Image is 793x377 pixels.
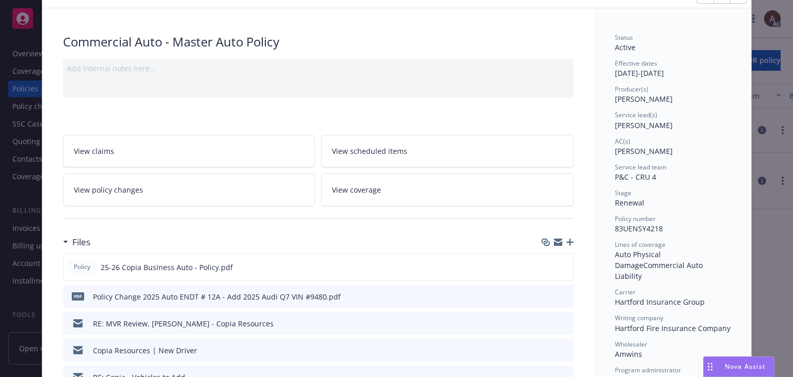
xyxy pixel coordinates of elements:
[615,137,630,146] span: AC(s)
[321,174,574,206] a: View coverage
[615,120,673,130] span: [PERSON_NAME]
[321,135,574,167] a: View scheduled items
[63,135,315,167] a: View claims
[332,184,381,195] span: View coverage
[615,288,636,296] span: Carrier
[63,235,90,249] div: Files
[332,146,407,156] span: View scheduled items
[615,172,656,182] span: P&C - CRU 4
[67,63,569,74] div: Add internal notes here...
[615,297,705,307] span: Hartford Insurance Group
[615,42,636,52] span: Active
[560,318,569,329] button: preview file
[560,262,569,273] button: preview file
[703,356,774,377] button: Nova Assist
[615,249,663,270] span: Auto Physical Damage
[615,59,657,68] span: Effective dates
[560,345,569,356] button: preview file
[544,345,552,356] button: download file
[93,291,341,302] div: Policy Change 2025 Auto ENDT # 12A - Add 2025 Audi Q7 VIN #9480.pdf
[63,33,574,51] div: Commercial Auto - Master Auto Policy
[74,184,143,195] span: View policy changes
[615,313,663,322] span: Writing company
[560,291,569,302] button: preview file
[725,362,766,371] span: Nova Assist
[615,240,665,249] span: Lines of coverage
[615,340,647,349] span: Wholesaler
[543,262,551,273] button: download file
[72,262,92,272] span: Policy
[615,85,648,93] span: Producer(s)
[615,260,705,281] span: Commercial Auto Liability
[615,59,731,78] div: [DATE] - [DATE]
[615,349,642,359] span: Amwins
[615,224,663,233] span: 83UENSY4218
[615,163,667,171] span: Service lead team
[615,146,673,156] span: [PERSON_NAME]
[544,318,552,329] button: download file
[544,291,552,302] button: download file
[101,262,233,273] span: 25-26 Copia Business Auto - Policy.pdf
[615,366,681,374] span: Program administrator
[615,214,656,223] span: Policy number
[72,292,84,300] span: pdf
[63,174,315,206] a: View policy changes
[615,189,631,197] span: Stage
[615,198,644,208] span: Renewal
[615,323,731,333] span: Hartford Fire Insurance Company
[615,94,673,104] span: [PERSON_NAME]
[93,318,274,329] div: RE: MVR Review, [PERSON_NAME] - Copia Resources
[72,235,90,249] h3: Files
[615,111,657,119] span: Service lead(s)
[74,146,114,156] span: View claims
[704,357,717,376] div: Drag to move
[615,33,633,42] span: Status
[93,345,197,356] div: Copia Resources | New Driver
